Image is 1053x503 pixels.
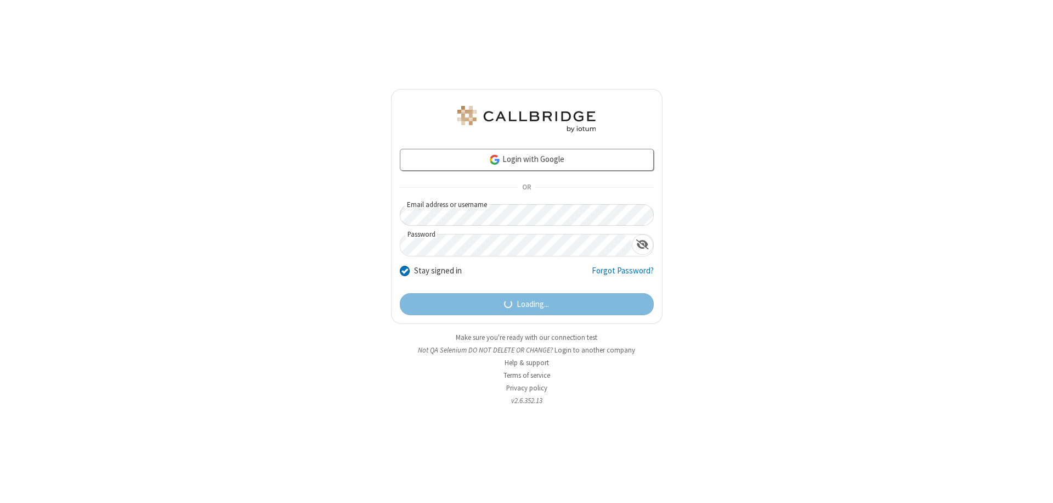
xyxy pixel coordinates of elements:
a: Forgot Password? [592,265,654,286]
button: Loading... [400,293,654,315]
li: v2.6.352.13 [391,395,663,406]
a: Make sure you're ready with our connection test [456,333,597,342]
iframe: Chat [1026,474,1045,495]
a: Privacy policy [506,383,547,393]
div: Show password [632,234,653,255]
img: QA Selenium DO NOT DELETE OR CHANGE [455,106,598,132]
a: Terms of service [503,371,550,380]
span: Loading... [517,298,549,311]
span: OR [518,180,535,195]
a: Help & support [505,358,549,367]
button: Login to another company [554,345,635,355]
input: Password [400,234,632,256]
input: Email address or username [400,204,654,226]
li: Not QA Selenium DO NOT DELETE OR CHANGE? [391,345,663,355]
label: Stay signed in [414,265,462,277]
a: Login with Google [400,149,654,171]
img: google-icon.png [489,154,501,166]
